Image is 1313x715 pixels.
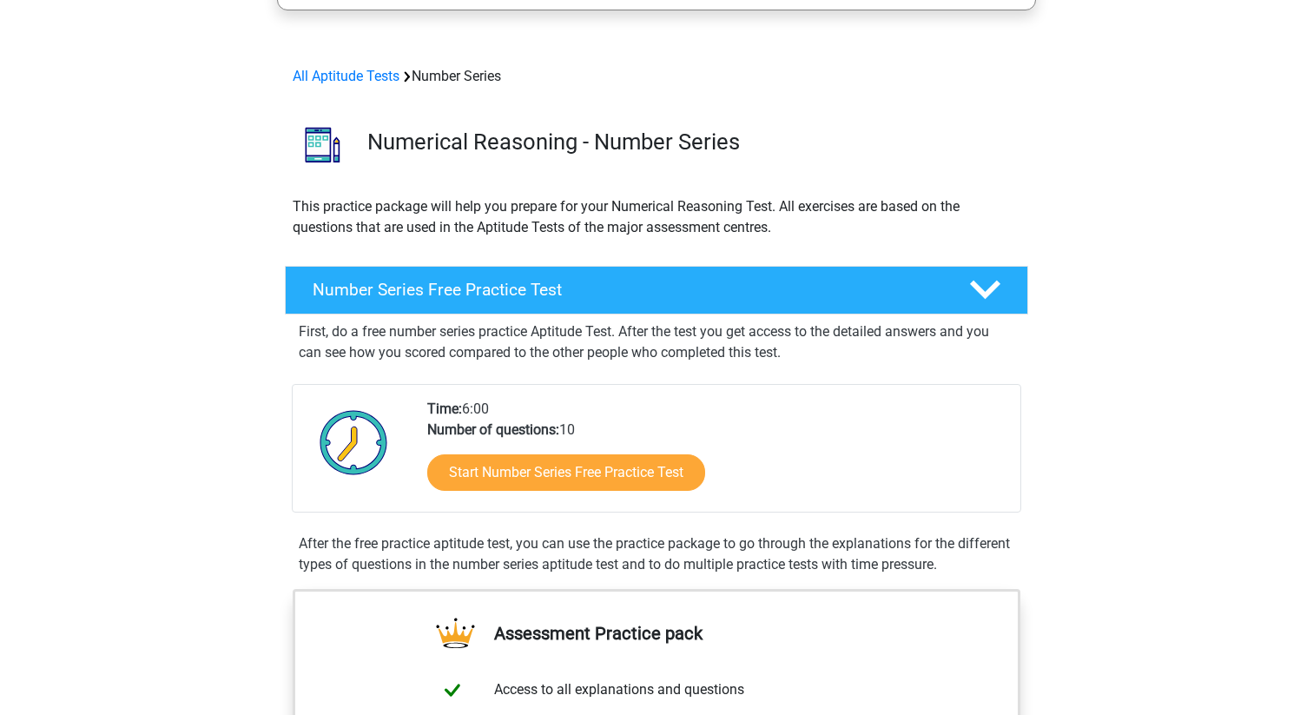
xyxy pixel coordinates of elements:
b: Time: [427,401,462,417]
a: All Aptitude Tests [293,68,399,84]
div: 6:00 10 [414,399,1019,512]
p: First, do a free number series practice Aptitude Test. After the test you get access to the detai... [299,321,1014,363]
a: Start Number Series Free Practice Test [427,454,705,491]
h4: Number Series Free Practice Test [313,280,941,300]
img: Clock [310,399,398,486]
img: number series [286,108,360,182]
div: Number Series [286,66,1027,87]
a: Number Series Free Practice Test [278,266,1035,314]
h3: Numerical Reasoning - Number Series [367,129,1014,156]
div: After the free practice aptitude test, you can use the practice package to go through the explana... [292,533,1021,575]
b: Number of questions: [427,421,559,438]
p: This practice package will help you prepare for your Numerical Reasoning Test. All exercises are ... [293,196,1020,238]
